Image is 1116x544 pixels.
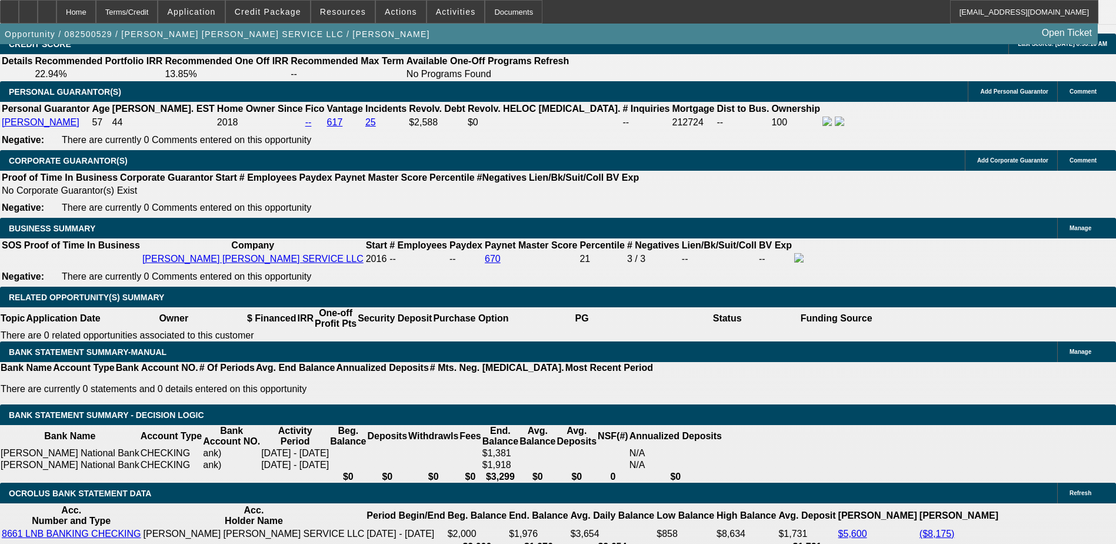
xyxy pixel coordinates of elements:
th: End. Balance [482,425,519,447]
td: -- [717,116,770,129]
th: Bank Account NO. [202,425,261,447]
th: Recommended One Off IRR [164,55,289,67]
span: Bank Statement Summary - Decision Logic [9,410,204,420]
th: Avg. End Balance [255,362,336,374]
b: Fico [305,104,325,114]
span: CORPORATE GUARANTOR(S) [9,156,128,165]
th: Recommended Max Term [290,55,405,67]
th: End. Balance [508,505,568,527]
a: 670 [485,254,501,264]
b: # Employees [389,240,447,250]
b: Start [366,240,387,250]
td: [DATE] - [DATE] [261,459,329,471]
span: Add Personal Guarantor [980,88,1048,95]
b: BV Exp [606,173,639,183]
img: linkedin-icon.png [835,117,844,126]
th: PG [509,307,654,330]
a: $5,600 [838,529,867,539]
b: Dist to Bus. [717,104,769,114]
th: One-off Profit Pts [314,307,357,330]
th: Beg. Balance [329,425,367,447]
b: Revolv. Debt [409,104,465,114]
th: $0 [367,471,408,483]
th: Acc. Number and Type [1,505,142,527]
td: N/A [629,447,722,459]
span: Resources [320,7,366,16]
a: 8661 LNB BANKING CHECKING [2,529,141,539]
th: Details [1,55,33,67]
a: [PERSON_NAME] [2,117,79,127]
td: [DATE] - [DATE] [366,528,445,540]
th: Proof of Time In Business [1,172,118,184]
span: Refresh [1070,490,1091,496]
span: Actions [385,7,417,16]
th: Application Date [25,307,101,330]
th: Recommended Portfolio IRR [34,55,163,67]
span: BANK STATEMENT SUMMARY-MANUAL [9,347,166,357]
td: -- [758,253,792,266]
th: Withdrawls [408,425,459,447]
td: 57 [91,116,110,129]
th: Annualized Deposits [629,425,722,447]
th: Funding Source [800,307,873,330]
td: $1,381 [482,447,519,459]
span: Manage [1070,225,1091,231]
td: CHECKING [140,459,203,471]
th: 0 [597,471,629,483]
td: $3,654 [570,528,655,540]
td: No Programs Found [406,68,532,80]
th: Refresh [534,55,570,67]
th: Proof of Time In Business [24,240,141,251]
a: -- [305,117,312,127]
th: Avg. Balance [519,425,556,447]
th: IRR [297,307,314,330]
button: Resources [311,1,375,23]
span: Comment [1070,88,1097,95]
a: Open Ticket [1037,23,1097,43]
td: ank) [202,459,261,471]
span: -- [389,254,396,264]
b: Start [215,173,236,183]
th: $0 [329,471,367,483]
span: Add Corporate Guarantor [977,157,1048,164]
th: Account Type [52,362,115,374]
td: 22.94% [34,68,163,80]
th: $3,299 [482,471,519,483]
span: Activities [436,7,476,16]
th: High Balance [716,505,777,527]
th: Owner [101,307,246,330]
td: $1,918 [482,459,519,471]
button: Actions [376,1,426,23]
div: 21 [579,254,624,264]
td: [DATE] - [DATE] [261,447,329,459]
span: Comment [1070,157,1097,164]
span: There are currently 0 Comments entered on this opportunity [62,271,311,281]
b: Company [231,240,274,250]
td: CHECKING [140,447,203,459]
b: Incidents [365,104,407,114]
b: Home Owner Since [217,104,303,114]
th: SOS [1,240,22,251]
th: $0 [557,471,598,483]
b: Corporate Guarantor [120,173,213,183]
th: [PERSON_NAME] [919,505,999,527]
b: Paydex [449,240,482,250]
th: Acc. Holder Name [143,505,365,527]
b: Age [92,104,109,114]
b: #Negatives [477,173,527,183]
b: Lien/Bk/Suit/Coll [682,240,757,250]
b: Negative: [2,135,44,145]
a: 617 [327,117,343,127]
th: # Of Periods [199,362,255,374]
td: $858 [656,528,715,540]
th: Status [655,307,800,330]
b: Negative: [2,203,44,213]
th: Fees [459,425,481,447]
td: -- [622,116,670,129]
th: Avg. Deposits [557,425,598,447]
td: $0 [467,116,621,129]
th: # Mts. Neg. [MEDICAL_DATA]. [429,362,565,374]
div: 3 / 3 [627,254,679,264]
th: Period Begin/End [366,505,445,527]
td: -- [449,253,483,266]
